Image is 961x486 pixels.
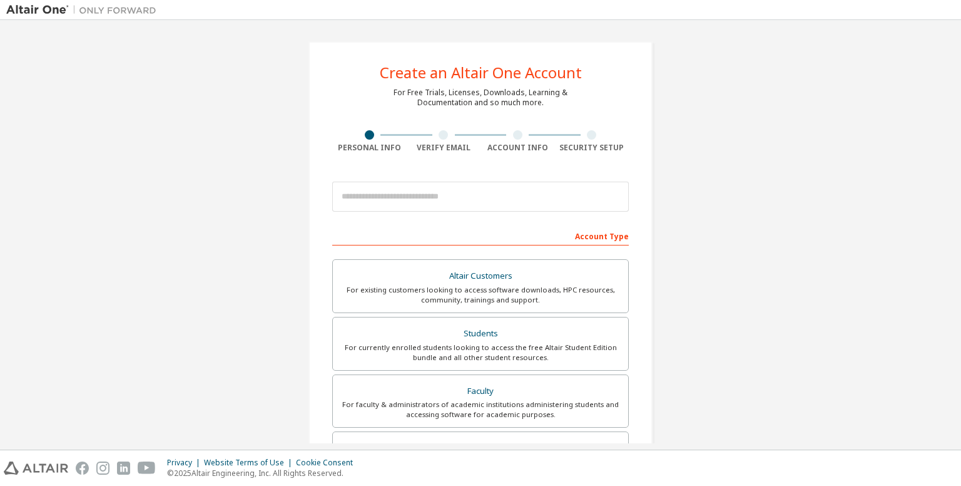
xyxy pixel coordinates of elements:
div: Students [340,325,621,343]
div: Faculty [340,383,621,400]
div: For faculty & administrators of academic institutions administering students and accessing softwa... [340,400,621,420]
div: For existing customers looking to access software downloads, HPC resources, community, trainings ... [340,285,621,305]
div: Everyone else [340,440,621,457]
div: Cookie Consent [296,458,360,468]
div: For currently enrolled students looking to access the free Altair Student Edition bundle and all ... [340,343,621,363]
div: For Free Trials, Licenses, Downloads, Learning & Documentation and so much more. [394,88,567,108]
img: Altair One [6,4,163,16]
img: instagram.svg [96,462,109,475]
div: Security Setup [555,143,629,153]
div: Verify Email [407,143,481,153]
div: Altair Customers [340,267,621,285]
img: altair_logo.svg [4,462,68,475]
div: Privacy [167,458,204,468]
div: Account Info [480,143,555,153]
div: Personal Info [332,143,407,153]
p: © 2025 Altair Engineering, Inc. All Rights Reserved. [167,468,360,478]
img: facebook.svg [76,462,89,475]
div: Website Terms of Use [204,458,296,468]
div: Create an Altair One Account [380,65,582,80]
img: youtube.svg [138,462,156,475]
div: Account Type [332,225,629,246]
img: linkedin.svg [117,462,130,475]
